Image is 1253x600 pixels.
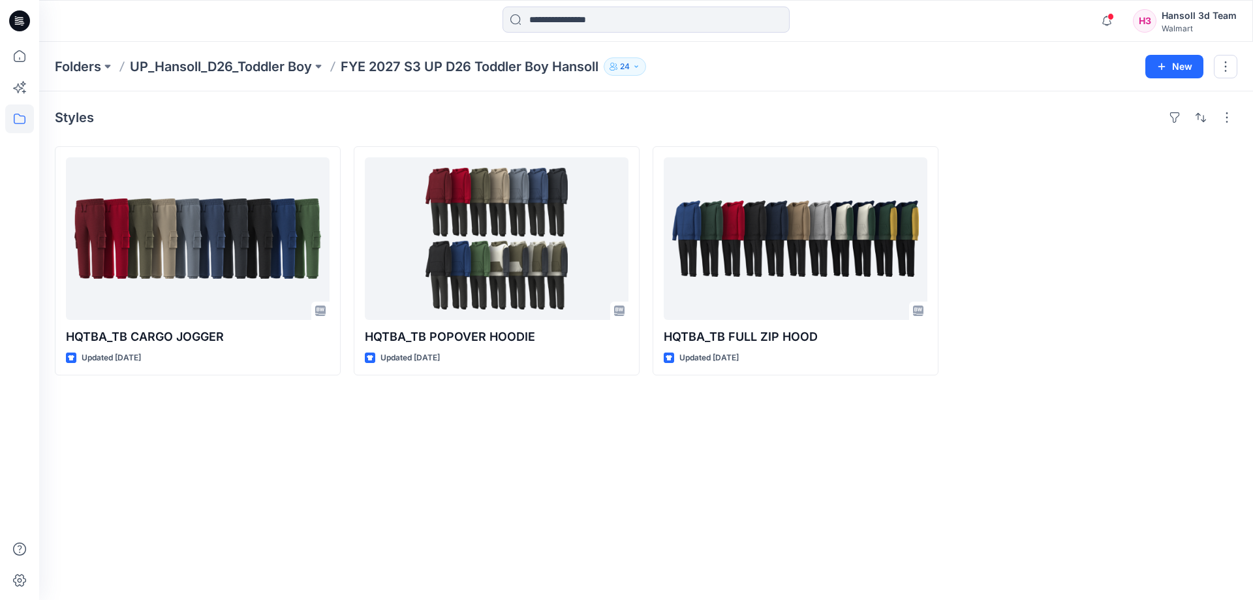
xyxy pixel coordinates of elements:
a: UP_Hansoll_D26_Toddler Boy [130,57,312,76]
p: FYE 2027 S3 UP D26 Toddler Boy Hansoll [341,57,598,76]
a: HQTBA_TB CARGO JOGGER [66,157,330,320]
p: Updated [DATE] [82,351,141,365]
p: HQTBA_TB CARGO JOGGER [66,328,330,346]
p: Updated [DATE] [679,351,739,365]
p: 24 [620,59,630,74]
div: Hansoll 3d Team [1162,8,1237,24]
h4: Styles [55,110,94,125]
button: 24 [604,57,646,76]
button: New [1145,55,1203,78]
p: Updated [DATE] [380,351,440,365]
a: HQTBA_TB POPOVER HOODIE [365,157,628,320]
div: H3 [1133,9,1156,33]
p: HQTBA_TB POPOVER HOODIE [365,328,628,346]
a: HQTBA_TB FULL ZIP HOOD [664,157,927,320]
div: Walmart [1162,24,1237,33]
p: HQTBA_TB FULL ZIP HOOD [664,328,927,346]
a: Folders [55,57,101,76]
